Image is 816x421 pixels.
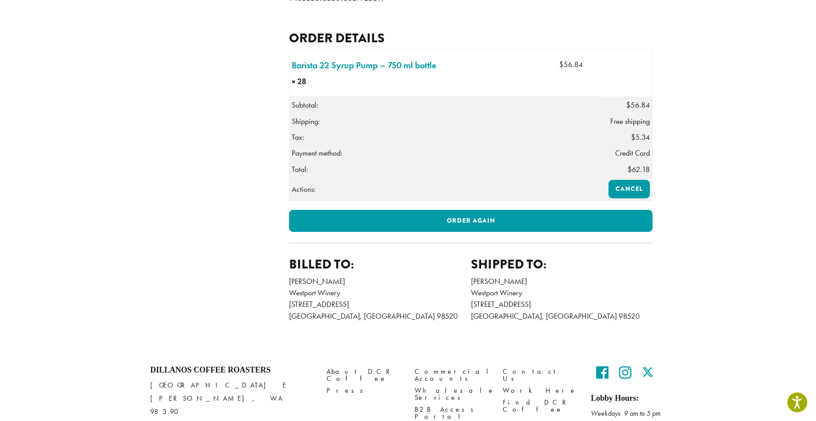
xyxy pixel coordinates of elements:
[289,145,598,161] th: Payment method:
[591,409,660,418] em: Weekdays 9 am to 5 pm
[503,397,578,416] a: Find DCR Coffee
[598,113,653,129] td: Free shipping
[626,100,631,110] span: $
[503,384,578,396] a: Work Here
[289,161,598,178] th: Total:
[150,365,313,375] h4: Dillanos Coffee Roasters
[289,257,471,272] h2: Billed to:
[415,365,490,384] a: Commercial Accounts
[626,100,650,110] span: 56.84
[289,97,598,113] th: Subtotal:
[559,60,583,69] bdi: 56.84
[608,180,650,198] a: Cancel order 361346
[289,113,598,129] th: Shipping:
[292,76,341,87] strong: × 28
[471,257,653,272] h2: Shipped to:
[415,384,490,403] a: Wholesale Services
[289,276,471,322] address: [PERSON_NAME] Westport Winery [STREET_ADDRESS] [GEOGRAPHIC_DATA], [GEOGRAPHIC_DATA] 98520
[289,210,653,232] a: Order again
[503,365,578,384] a: Contact Us
[292,59,436,72] a: Barista 22 Syrup Pump – 750 ml bottle
[326,365,401,384] a: About DCR Coffee
[631,132,635,142] span: $
[627,164,632,174] span: $
[326,384,401,396] a: Press
[559,60,564,69] span: $
[598,145,653,161] td: Credit Card
[591,394,666,403] h5: Lobby Hours:
[289,129,598,145] th: Tax:
[631,132,650,142] span: 5.34
[627,164,650,174] span: 62.18
[289,30,653,46] h2: Order details
[289,178,598,201] th: Actions:
[471,276,653,322] address: [PERSON_NAME] Westport Winery [STREET_ADDRESS] [GEOGRAPHIC_DATA], [GEOGRAPHIC_DATA] 98520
